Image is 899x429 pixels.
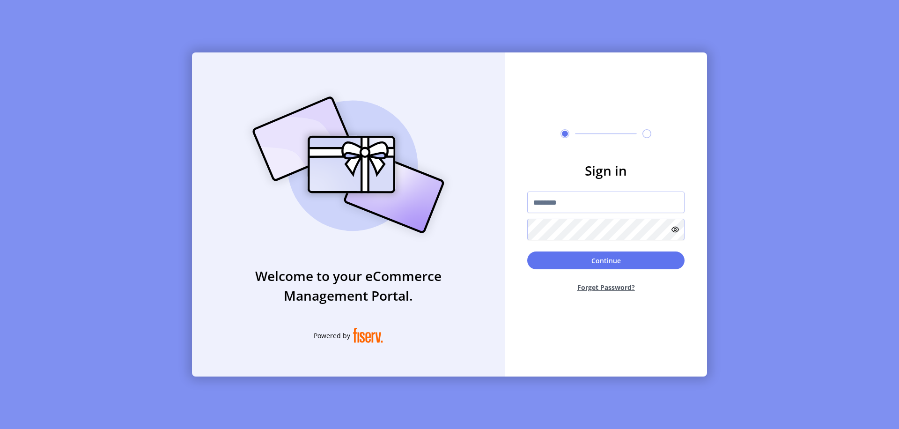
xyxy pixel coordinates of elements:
[314,331,350,340] span: Powered by
[527,275,685,300] button: Forget Password?
[238,86,458,244] img: card_Illustration.svg
[192,266,505,305] h3: Welcome to your eCommerce Management Portal.
[527,251,685,269] button: Continue
[527,161,685,180] h3: Sign in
